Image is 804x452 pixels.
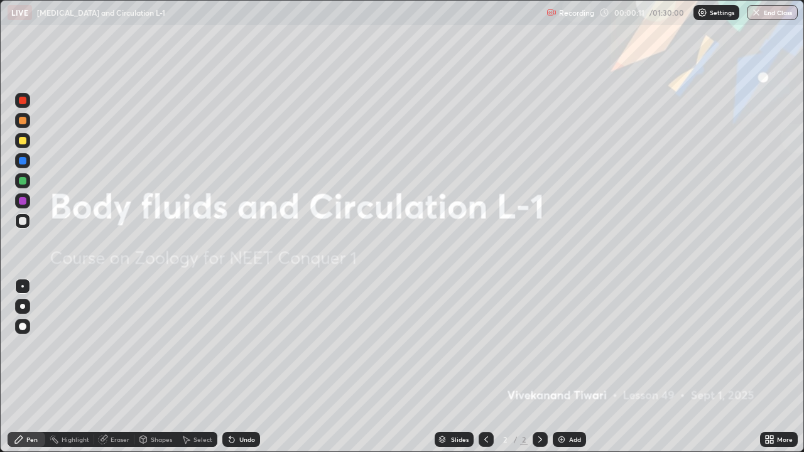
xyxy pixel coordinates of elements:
div: 2 [499,436,511,443]
p: Settings [710,9,734,16]
p: [MEDICAL_DATA] and Circulation L-1 [37,8,165,18]
img: recording.375f2c34.svg [546,8,557,18]
div: Select [193,436,212,443]
div: Eraser [111,436,129,443]
p: Recording [559,8,594,18]
div: Add [569,436,581,443]
div: / [514,436,518,443]
div: Highlight [62,436,89,443]
div: More [777,436,793,443]
img: end-class-cross [751,8,761,18]
div: 2 [520,434,528,445]
p: LIVE [11,8,28,18]
img: add-slide-button [557,434,567,444]
div: Pen [26,436,38,443]
img: class-settings-icons [697,8,707,18]
div: Shapes [151,436,172,443]
div: Slides [451,436,469,443]
button: End Class [747,5,798,20]
div: Undo [239,436,255,443]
